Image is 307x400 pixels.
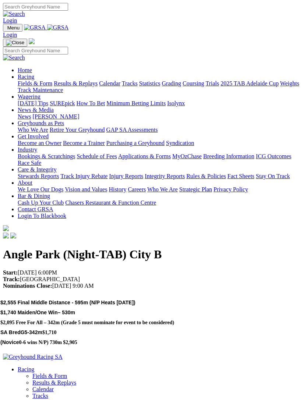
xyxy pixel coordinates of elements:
[3,54,25,61] img: Search
[60,173,107,179] a: Track Injury Rebate
[139,80,160,86] a: Statistics
[18,140,304,146] div: Get Involved
[167,100,185,106] a: Isolynx
[29,38,35,44] img: logo-grsa-white.png
[3,283,52,289] strong: Nominations Close:
[32,373,67,379] a: Fields & Form
[18,87,63,93] a: Track Maintenance
[109,173,143,179] a: Injury Reports
[172,153,202,159] a: MyOzChase
[47,24,69,31] img: GRSA
[256,173,290,179] a: Stay On Track
[18,160,41,166] a: Race Safe
[214,186,248,192] a: Privacy Policy
[6,40,24,46] img: Close
[122,80,138,86] a: Tracks
[18,199,64,206] a: Cash Up Your Club
[3,354,63,360] img: Greyhound Racing SA
[18,186,304,193] div: About
[109,186,126,192] a: History
[18,206,53,212] a: Contact GRSA
[18,74,34,80] a: Racing
[18,113,31,120] a: News
[183,80,204,86] a: Coursing
[0,339,19,345] span: (Novice
[220,80,279,86] a: 2025 TAB Adelaide Cup
[18,133,49,139] a: Get Involved
[3,39,27,47] button: Toggle navigation
[3,24,22,32] button: Toggle navigation
[18,366,34,372] a: Racing
[18,67,32,73] a: Home
[162,80,181,86] a: Grading
[0,309,75,315] span: $1,740 Maiden/One Win– 530m
[18,80,304,93] div: Racing
[18,166,57,173] a: Care & Integrity
[18,186,63,192] a: We Love Our Dogs
[24,24,46,31] img: GRSA
[99,80,120,86] a: Calendar
[18,127,48,133] a: Who We Are
[18,113,304,120] div: News & Media
[3,269,304,289] p: [DATE] 6:00PM [GEOGRAPHIC_DATA] [DATE] 9:00 AM
[50,127,105,133] a: Retire Your Greyhound
[3,248,304,261] h1: Angle Park (Night-TAB) City B
[3,3,68,11] input: Search
[118,153,171,159] a: Applications & Forms
[18,193,50,199] a: Bar & Dining
[42,330,57,335] span: $1,710
[77,153,117,159] a: Schedule of Fees
[18,213,66,219] a: Login To Blackbook
[18,107,54,113] a: News & Media
[65,186,107,192] a: Vision and Values
[3,276,20,282] strong: Track:
[18,127,304,133] div: Greyhounds as Pets
[18,146,37,153] a: Industry
[32,113,79,120] a: [PERSON_NAME]
[18,80,52,86] a: Fields & Form
[18,93,40,100] a: Wagering
[3,225,9,231] img: logo-grsa-white.png
[205,80,219,86] a: Trials
[0,300,135,305] span: $2,555 Final Middle Distance - 595m (N/P Heats [DATE])
[280,80,299,86] a: Weights
[3,233,9,238] img: facebook.svg
[203,153,254,159] a: Breeding Information
[106,127,158,133] a: GAP SA Assessments
[166,140,194,146] a: Syndication
[18,100,48,106] a: [DATE] Tips
[32,393,48,399] a: Tracks
[3,47,68,54] input: Search
[0,320,174,325] span: $2,095 Free For All – 342m (Grade 5 must nominate for event to be considered)
[32,379,76,386] a: Results & Replays
[77,100,105,106] a: How To Bet
[18,173,59,179] a: Stewards Reports
[32,386,54,392] a: Calendar
[179,186,212,192] a: Strategic Plan
[18,173,304,180] div: Care & Integrity
[18,199,304,206] div: Bar & Dining
[7,25,20,31] span: Menu
[18,180,32,186] a: About
[3,269,18,276] strong: Start:
[21,329,42,335] span: G5-342m
[18,153,304,166] div: Industry
[147,186,178,192] a: Who We Are
[227,173,254,179] a: Fact Sheets
[186,173,226,179] a: Rules & Policies
[256,153,291,159] a: ICG Outcomes
[128,186,146,192] a: Careers
[65,199,156,206] a: Chasers Restaurant & Function Centre
[18,140,61,146] a: Become an Owner
[19,340,77,345] span: 0-6 wins N/P) 730m $2,905
[50,100,75,106] a: SUREpick
[3,17,17,24] a: Login
[106,140,165,146] a: Purchasing a Greyhound
[18,120,64,126] a: Greyhounds as Pets
[54,80,98,86] a: Results & Replays
[18,153,75,159] a: Bookings & Scratchings
[3,32,17,38] a: Login
[0,329,21,335] span: SA Bred
[10,233,16,238] img: twitter.svg
[145,173,185,179] a: Integrity Reports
